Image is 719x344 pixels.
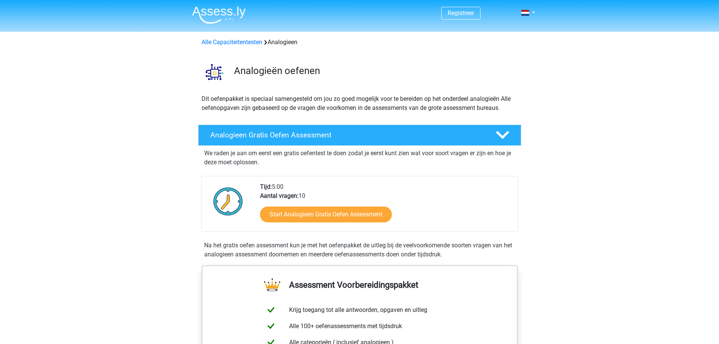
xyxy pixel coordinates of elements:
a: Alle Capaciteitentesten [202,39,262,46]
div: 5:00 10 [254,182,517,231]
b: Tijd: [260,183,272,190]
img: Klok [209,182,247,220]
img: Assessly [192,6,246,24]
h4: Analogieen Gratis Oefen Assessment [210,131,483,139]
a: Registreer [448,9,474,17]
a: Start Analogieen Gratis Oefen Assessment [260,207,392,222]
h3: Analogieën oefenen [234,65,515,77]
p: We raden je aan om eerst een gratis oefentest te doen zodat je eerst kunt zien wat voor soort vra... [204,149,515,167]
b: Aantal vragen: [260,192,299,199]
div: Na het gratis oefen assessment kun je met het oefenpakket de uitleg bij de veelvoorkomende soorte... [201,241,518,259]
img: analogieen [199,56,231,88]
a: Analogieen Gratis Oefen Assessment [195,125,524,146]
p: Dit oefenpakket is speciaal samengesteld om jou zo goed mogelijk voor te bereiden op het onderdee... [202,94,518,113]
div: Analogieen [199,38,521,47]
